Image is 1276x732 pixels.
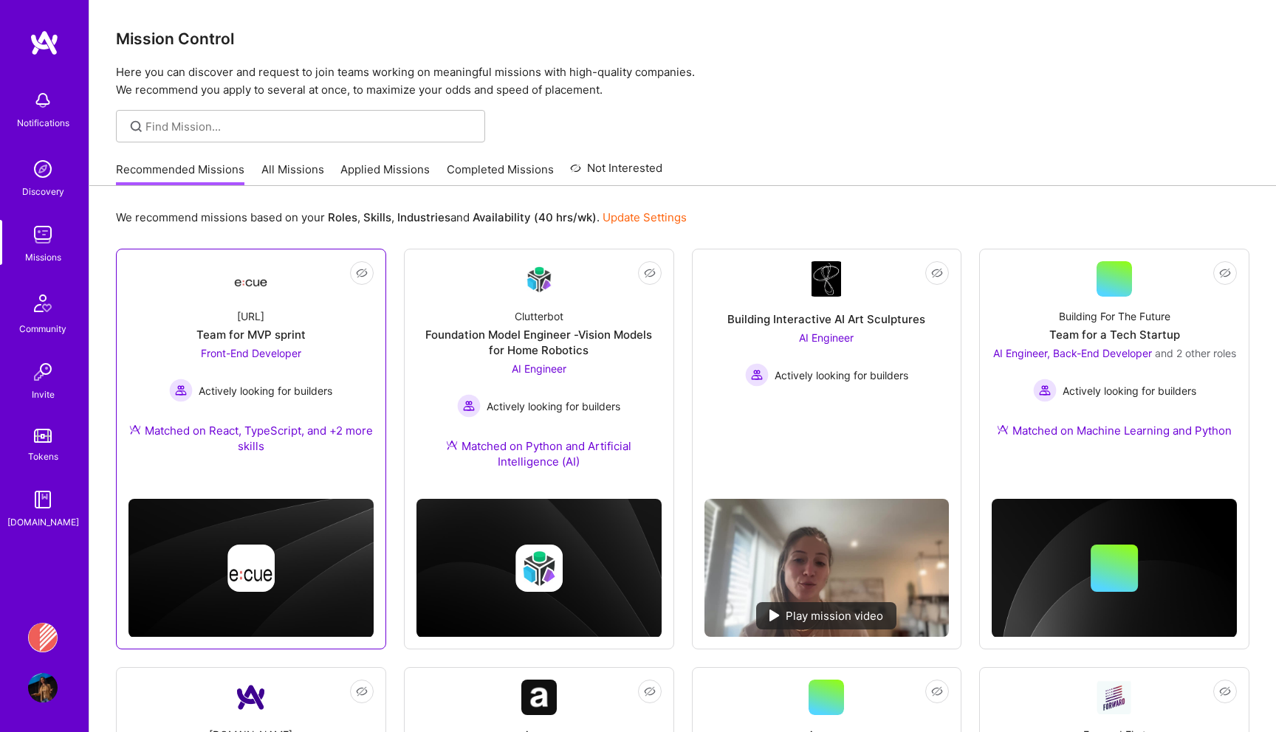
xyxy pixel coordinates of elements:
[128,423,374,454] div: Matched on React, TypeScript, and +2 more skills
[416,499,662,638] img: cover
[727,311,925,327] div: Building Interactive AI Art Sculptures
[756,602,896,629] div: Play mission video
[447,162,554,186] a: Completed Missions
[363,210,391,224] b: Skills
[1155,347,1236,359] span: and 2 other roles
[199,383,332,398] span: Actively looking for builders
[28,86,58,115] img: bell
[356,686,368,697] i: icon EyeClosed
[1059,308,1170,324] div: Building For The Future
[25,286,61,321] img: Community
[1097,680,1132,714] img: Company Logo
[812,261,841,297] img: Company Logo
[745,363,769,387] img: Actively looking for builders
[644,686,656,697] i: icon EyeClosed
[28,449,58,464] div: Tokens
[196,327,306,342] div: Team for MVP sprint
[799,331,854,344] span: AI Engineer
[227,545,275,592] img: Company logo
[473,210,597,224] b: Availability (40 hrs/wk)
[356,267,368,279] i: icon EyeClosed
[769,610,780,621] img: play
[340,162,430,186] a: Applied Missions
[116,162,244,186] a: Recommended Missions
[19,321,66,336] div: Community
[17,115,69,131] div: Notifications
[128,261,374,472] a: Company Logo[URL]Team for MVP sprintFront-End Developer Actively looking for buildersActively loo...
[28,673,58,702] img: User Avatar
[457,394,481,418] img: Actively looking for builders
[997,423,1232,438] div: Matched on Machine Learning and Python
[233,680,269,715] img: Company Logo
[34,429,52,443] img: tokens
[145,119,474,134] input: Find Mission...
[233,266,269,292] img: Company Logo
[1219,686,1231,697] i: icon EyeClosed
[328,210,357,224] b: Roles
[30,30,59,56] img: logo
[32,387,55,402] div: Invite
[129,424,141,435] img: Ateam Purple Icon
[416,261,662,487] a: Company LogoClutterbotFoundation Model Engineer -Vision Models for Home RoboticsAI Engineer Activ...
[128,499,374,638] img: cover
[931,267,943,279] i: icon EyeClosed
[487,398,620,414] span: Actively looking for builders
[22,184,64,199] div: Discovery
[1049,327,1180,342] div: Team for a Tech Startup
[997,424,1009,435] img: Ateam Purple Icon
[644,267,656,279] i: icon EyeClosed
[521,262,557,297] img: Company Logo
[1219,267,1231,279] i: icon EyeClosed
[116,63,1249,99] p: Here you can discover and request to join teams working on meaningful missions with high-quality ...
[201,347,301,359] span: Front-End Developer
[28,220,58,249] img: teamwork
[25,249,61,265] div: Missions
[570,159,662,186] a: Not Interested
[992,499,1237,638] img: cover
[24,673,61,702] a: User Avatar
[237,308,264,324] div: [URL]
[1033,379,1057,402] img: Actively looking for builders
[521,680,557,715] img: Company Logo
[116,30,1249,48] h3: Mission Control
[416,438,662,469] div: Matched on Python and Artificial Intelligence (AI)
[515,545,563,592] img: Company logo
[261,162,324,186] a: All Missions
[704,261,950,487] a: Company LogoBuilding Interactive AI Art SculpturesAI Engineer Actively looking for buildersActive...
[775,367,908,383] span: Actively looking for builders
[28,154,58,184] img: discovery
[993,347,1152,359] span: AI Engineer, Back-End Developer
[416,327,662,358] div: Foundation Model Engineer -Vision Models for Home Robotics
[515,308,563,324] div: Clutterbot
[116,210,687,225] p: We recommend missions based on your , , and .
[28,623,58,652] img: Banjo Health: AI Coding Tools Enablement Workshop
[704,499,950,637] img: No Mission
[28,485,58,514] img: guide book
[397,210,450,224] b: Industries
[24,623,61,652] a: Banjo Health: AI Coding Tools Enablement Workshop
[28,357,58,387] img: Invite
[1063,383,1196,398] span: Actively looking for builders
[992,261,1237,456] a: Building For The FutureTeam for a Tech StartupAI Engineer, Back-End Developer and 2 other rolesAc...
[446,439,458,451] img: Ateam Purple Icon
[512,362,566,375] span: AI Engineer
[128,118,145,135] i: icon SearchGrey
[169,379,193,402] img: Actively looking for builders
[603,210,687,224] a: Update Settings
[7,514,79,530] div: [DOMAIN_NAME]
[931,686,943,697] i: icon EyeClosed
